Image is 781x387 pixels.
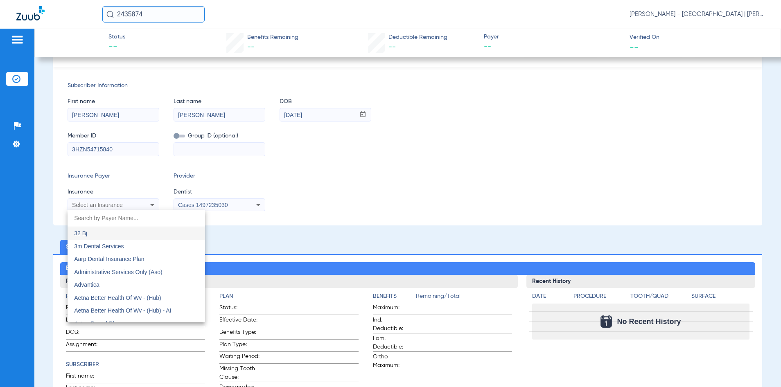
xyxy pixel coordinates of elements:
[68,210,205,227] input: dropdown search
[74,281,99,288] span: Advantica
[740,348,781,387] iframe: Chat Widget
[74,256,144,262] span: Aarp Dental Insurance Plan
[74,269,163,275] span: Administrative Services Only (Aso)
[74,320,123,327] span: Aetna Dental Plans
[74,295,161,301] span: Aetna Better Health Of Wv - (Hub)
[74,230,87,236] span: 32 Bj
[74,243,124,250] span: 3m Dental Services
[74,307,171,314] span: Aetna Better Health Of Wv - (Hub) - Ai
